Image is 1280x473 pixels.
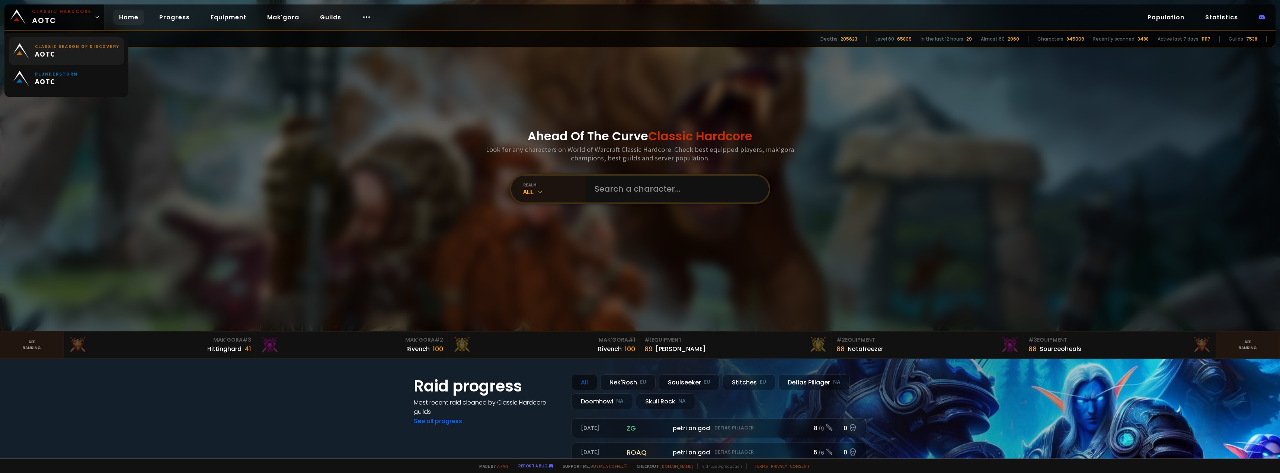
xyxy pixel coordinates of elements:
[1066,36,1084,42] div: 845009
[760,378,766,386] small: EU
[644,344,653,354] div: 89
[1216,332,1280,358] a: Seeranking
[704,378,710,386] small: EU
[433,344,443,354] div: 100
[414,374,563,398] h1: Raid progress
[1024,332,1216,358] a: #3Equipment88Sourceoheals
[660,463,693,469] a: [DOMAIN_NAME]
[841,36,857,42] div: 205623
[153,10,196,25] a: Progress
[644,336,652,343] span: # 1
[632,463,693,469] span: Checkout
[778,374,850,390] div: Defias Pillager
[1028,344,1037,354] div: 88
[523,188,586,196] div: All
[628,336,635,343] span: # 1
[697,463,742,469] span: v. d752d5 - production
[9,65,124,92] a: PlunderstormAOTC
[314,10,347,25] a: Guilds
[414,417,462,425] a: See all progress
[243,336,251,343] span: # 3
[820,36,838,42] div: Deaths
[256,332,448,358] a: Mak'Gora#2Rivench100
[836,336,845,343] span: # 2
[205,10,252,25] a: Equipment
[636,393,695,409] div: Skull Rock
[452,336,635,344] div: Mak'Gora
[836,344,845,354] div: 88
[435,336,443,343] span: # 2
[9,37,124,65] a: Classic Season of DiscoveryAOTC
[35,77,78,86] span: AOTC
[897,36,912,42] div: 65809
[1137,36,1149,42] div: 3488
[1093,36,1135,42] div: Recently scanned
[1040,344,1081,354] div: Sourceoheals
[678,397,686,405] small: NA
[836,336,1019,344] div: Equipment
[68,336,251,344] div: Mak'Gora
[483,145,797,162] h3: Look for any characters on World of Warcraft Classic Hardcore. Check best equipped players, mak'g...
[518,463,547,469] a: Report a bug
[35,71,78,77] small: Plunderstorm
[659,374,720,390] div: Soulseeker
[572,442,866,462] a: [DATE]roaqpetri on godDefias Pillager5 /60
[966,36,972,42] div: 29
[244,344,251,354] div: 41
[261,10,305,25] a: Mak'gora
[1028,336,1211,344] div: Equipment
[207,344,241,354] div: Hittinghard
[981,36,1005,42] div: Almost 60
[572,393,633,409] div: Doomhowl
[754,463,768,469] a: Terms
[1246,36,1257,42] div: 7538
[625,344,635,354] div: 100
[598,344,622,354] div: Rîvench
[35,44,119,49] small: Classic Season of Discovery
[616,397,624,405] small: NA
[1199,10,1244,25] a: Statistics
[921,36,963,42] div: In the last 12 hours
[497,463,508,469] a: a fan
[523,182,586,188] div: realm
[475,463,508,469] span: Made by
[35,49,119,58] span: AOTC
[406,344,430,354] div: Rivench
[1229,36,1243,42] div: Guilds
[64,332,256,358] a: Mak'Gora#3Hittinghard41
[414,398,563,416] h4: Most recent raid cleaned by Classic Hardcore guilds
[113,10,144,25] a: Home
[1201,36,1210,42] div: 11117
[876,36,894,42] div: Level 60
[832,332,1024,358] a: #2Equipment88Notafreezer
[1037,36,1063,42] div: Characters
[590,176,760,202] input: Search a character...
[771,463,787,469] a: Privacy
[723,374,775,390] div: Stitches
[640,378,646,386] small: EU
[591,463,627,469] a: Buy me a coffee
[572,418,866,438] a: [DATE]zgpetri on godDefias Pillager8 /90
[833,378,841,386] small: NA
[600,374,656,390] div: Nek'Rosh
[448,332,640,358] a: Mak'Gora#1Rîvench100
[648,128,752,144] span: Classic Hardcore
[1008,36,1019,42] div: 2060
[558,463,627,469] span: Support me,
[1028,336,1037,343] span: # 3
[572,374,597,390] div: All
[32,8,92,15] small: Classic Hardcore
[656,344,705,354] div: [PERSON_NAME]
[644,336,827,344] div: Equipment
[848,344,883,354] div: Notafreezer
[528,127,752,145] h1: Ahead Of The Curve
[1142,10,1190,25] a: Population
[260,336,443,344] div: Mak'Gora
[4,4,104,30] a: Classic HardcoreAOTC
[790,463,810,469] a: Consent
[640,332,832,358] a: #1Equipment89[PERSON_NAME]
[1158,36,1199,42] div: Active last 7 days
[32,8,92,26] span: AOTC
